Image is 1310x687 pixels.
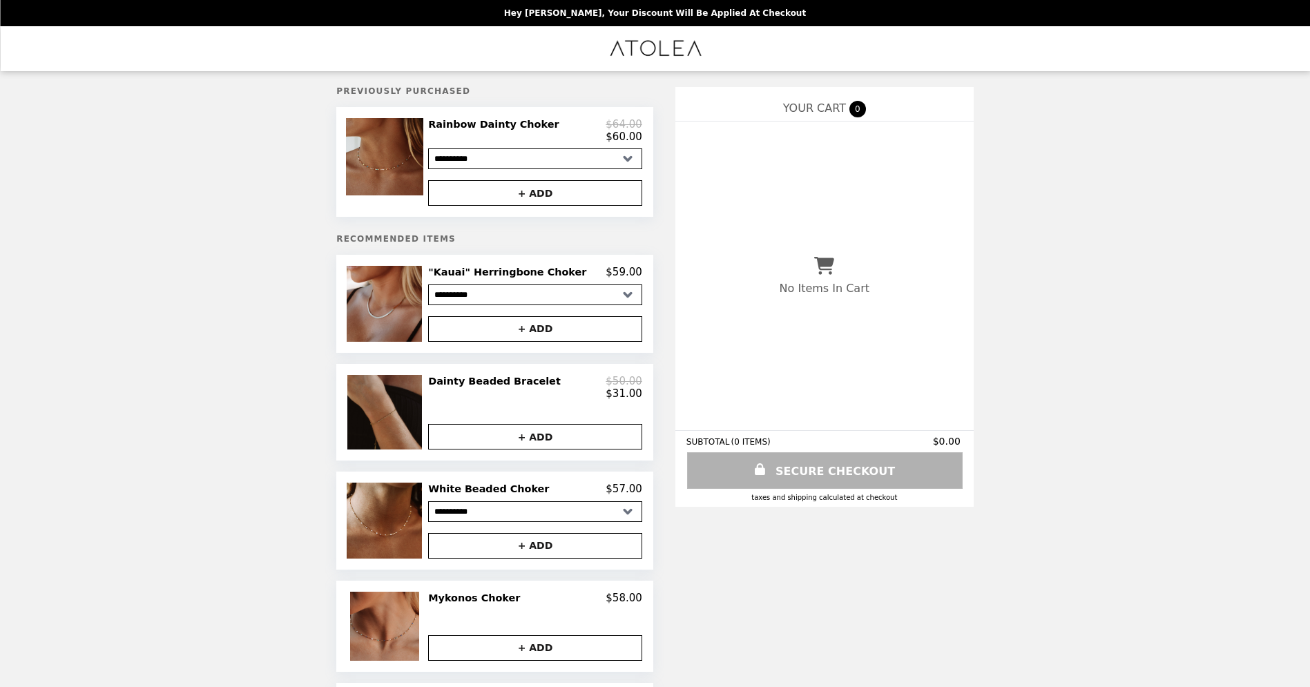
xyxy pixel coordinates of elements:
[686,437,731,447] span: SUBTOTAL
[731,437,771,447] span: ( 0 ITEMS )
[428,316,642,342] button: + ADD
[428,533,642,559] button: + ADD
[347,266,425,341] img: "Kauai" Herringbone Choker
[428,375,566,387] h2: Dainty Beaded Bracelet
[428,180,642,206] button: + ADD
[336,86,653,96] h5: Previously Purchased
[606,130,642,143] p: $60.00
[686,494,963,501] div: Taxes and Shipping calculated at checkout
[428,592,526,604] h2: Mykonos Choker
[428,266,592,278] h2: "Kauai" Herringbone Choker
[780,282,869,295] p: No Items In Cart
[336,234,653,244] h5: Recommended Items
[606,592,642,604] p: $58.00
[608,35,702,63] img: Brand Logo
[504,8,806,18] p: Hey [PERSON_NAME], your discount will be applied at checkout
[428,501,642,522] select: Select a product variant
[428,635,642,661] button: + ADD
[849,101,866,117] span: 0
[428,284,642,305] select: Select a product variant
[346,118,427,195] img: Rainbow Dainty Choker
[783,101,846,115] span: YOUR CART
[428,118,564,130] h2: Rainbow Dainty Choker
[347,483,425,558] img: White Beaded Choker
[606,266,642,278] p: $59.00
[428,424,642,449] button: + ADD
[606,118,642,130] p: $64.00
[606,375,642,387] p: $50.00
[933,436,963,447] span: $0.00
[428,483,555,495] h2: White Beaded Choker
[350,592,423,661] img: Mykonos Choker
[606,483,642,495] p: $57.00
[347,375,425,449] img: Dainty Beaded Bracelet
[428,148,642,169] select: Select a product variant
[606,387,642,400] p: $31.00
